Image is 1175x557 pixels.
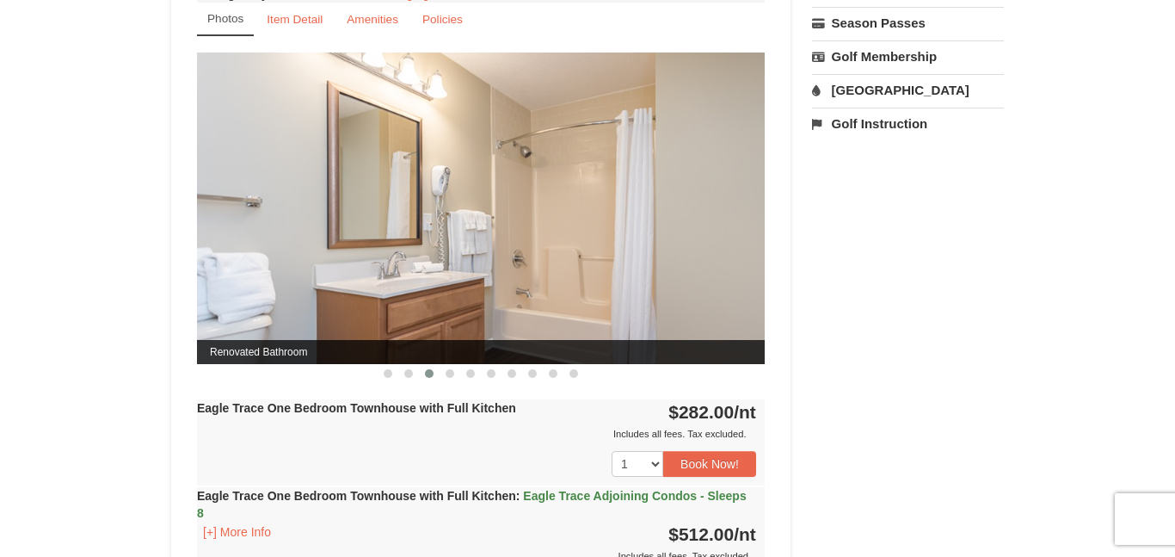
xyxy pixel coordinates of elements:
[255,3,334,36] a: Item Detail
[668,524,734,544] span: $512.00
[267,13,323,26] small: Item Detail
[663,451,756,477] button: Book Now!
[197,489,747,520] span: Eagle Trace Adjoining Condos - Sleeps 8
[197,401,516,415] strong: Eagle Trace One Bedroom Townhouse with Full Kitchen
[812,108,1004,139] a: Golf Instruction
[197,523,277,542] button: [+] More Info
[335,3,409,36] a: Amenities
[197,425,756,443] div: Includes all fees. Tax excluded.
[734,524,756,544] span: /nt
[812,40,1004,72] a: Golf Membership
[197,340,765,364] span: Renovated Bathroom
[812,7,1004,39] a: Season Passes
[207,12,243,25] small: Photos
[197,53,765,363] img: Renovated Bathroom
[347,13,398,26] small: Amenities
[422,13,463,26] small: Policies
[197,3,254,36] a: Photos
[197,489,747,520] strong: Eagle Trace One Bedroom Townhouse with Full Kitchen
[411,3,474,36] a: Policies
[812,74,1004,106] a: [GEOGRAPHIC_DATA]
[668,402,756,422] strong: $282.00
[516,489,520,503] span: :
[734,402,756,422] span: /nt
